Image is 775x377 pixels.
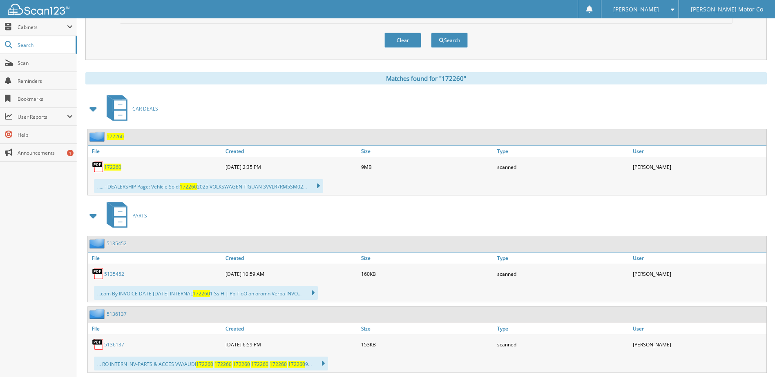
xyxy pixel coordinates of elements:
a: File [88,146,223,157]
div: scanned [495,159,631,175]
div: [PERSON_NAME] [631,336,766,353]
span: [PERSON_NAME] Motor Co [691,7,763,12]
a: 172260 [104,164,121,171]
span: Reminders [18,78,73,84]
div: [DATE] 6:59 PM [223,336,359,353]
a: Size [359,253,495,264]
div: Matches found for "172260" [85,72,767,84]
a: 172260 [107,133,124,140]
a: PARTS [102,200,147,232]
div: ...com By INVOICE DATE [DATE] INTERNAL 1 Ss H | Pp T oO on oromn Verba INVO... [94,286,318,300]
a: 5135452 [104,271,124,277]
a: CAR DEALS [102,93,158,125]
div: 9MB [359,159,495,175]
button: Search [431,33,468,48]
span: 172260 [180,183,197,190]
span: [PERSON_NAME] [613,7,659,12]
a: Type [495,323,631,334]
div: scanned [495,336,631,353]
img: folder2.png [89,131,107,142]
span: CAR DEALS [132,105,158,112]
span: 172260 [196,361,213,368]
div: [DATE] 2:35 PM [223,159,359,175]
div: 153KB [359,336,495,353]
a: Type [495,253,631,264]
span: Help [18,131,73,138]
a: File [88,253,223,264]
a: Created [223,253,359,264]
div: scanned [495,266,631,282]
span: User Reports [18,113,67,120]
span: PARTS [132,212,147,219]
img: folder2.png [89,309,107,319]
a: Size [359,146,495,157]
span: 172260 [288,361,305,368]
div: ... RO INTERN INV-PARTS & ACCES VW/AUDI 9... [94,357,328,370]
a: Size [359,323,495,334]
div: [PERSON_NAME] [631,159,766,175]
div: [DATE] 10:59 AM [223,266,359,282]
a: File [88,323,223,334]
img: PDF.png [92,268,104,280]
span: Search [18,42,71,49]
span: Cabinets [18,24,67,31]
span: 172260 [214,361,232,368]
span: Bookmarks [18,95,73,102]
a: User [631,253,766,264]
span: 172260 [233,361,250,368]
span: Announcements [18,149,73,156]
div: 1 [67,150,74,156]
span: 172260 [270,361,287,368]
a: Created [223,146,359,157]
span: 172260 [193,290,210,297]
a: Created [223,323,359,334]
img: scan123-logo-white.svg [8,4,69,15]
a: 5136137 [104,341,124,348]
div: ..... - DEALERSHIP Page: Vehicle Sold: 2025 VOLKSWAGEN TIGUAN 3VVLR7RM5SM02... [94,179,323,193]
a: 5135452 [107,240,127,247]
div: [PERSON_NAME] [631,266,766,282]
button: Clear [384,33,421,48]
img: PDF.png [92,161,104,173]
a: Type [495,146,631,157]
img: folder2.png [89,238,107,248]
a: User [631,323,766,334]
span: Scan [18,60,73,67]
div: 160KB [359,266,495,282]
a: User [631,146,766,157]
a: 5136137 [107,310,127,317]
img: PDF.png [92,338,104,350]
span: 172260 [251,361,268,368]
